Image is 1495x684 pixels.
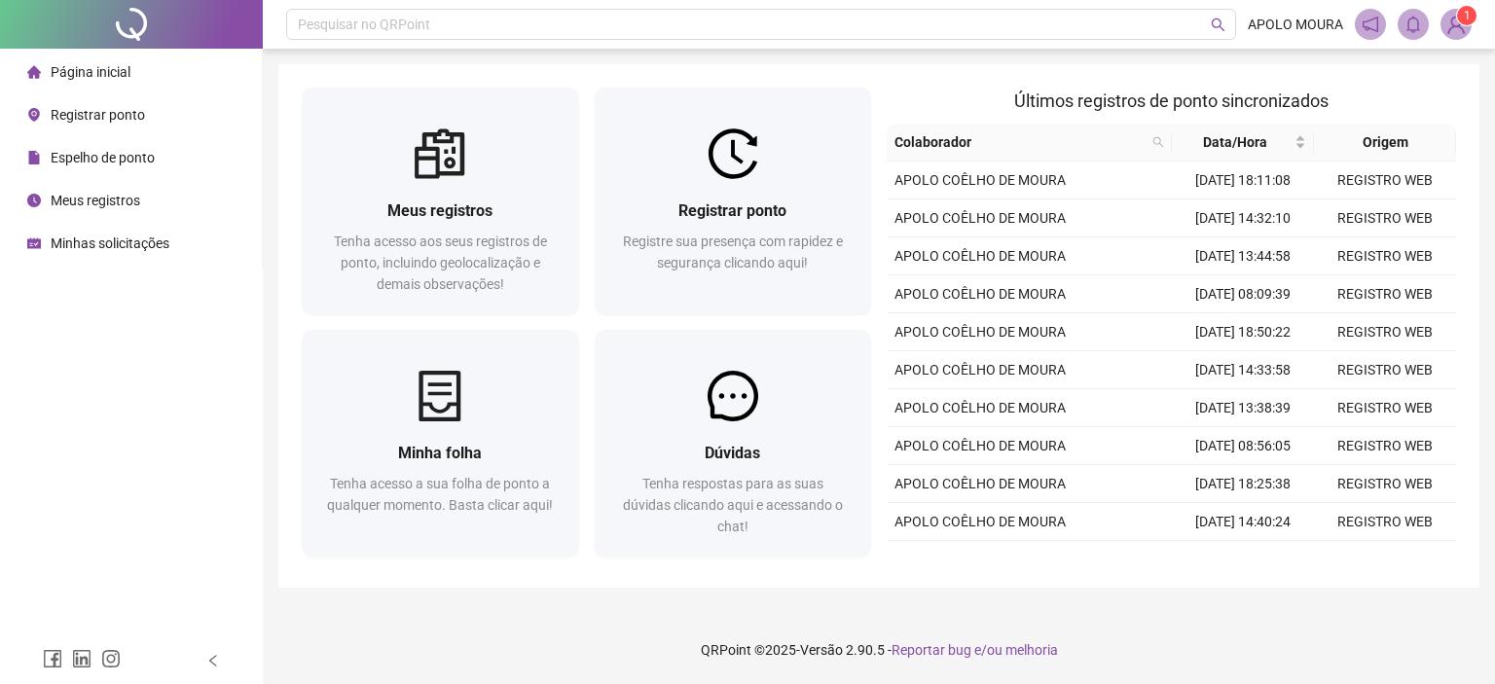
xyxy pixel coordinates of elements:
[894,400,1066,415] span: APOLO COÊLHO DE MOURA
[302,88,579,314] a: Meus registrosTenha acesso aos seus registros de ponto, incluindo geolocalização e demais observa...
[1172,541,1314,579] td: [DATE] 13:42:49
[1172,237,1314,275] td: [DATE] 13:44:58
[398,444,482,462] span: Minha folha
[1180,131,1291,153] span: Data/Hora
[595,88,872,314] a: Registrar pontoRegistre sua presença com rapidez e segurança clicando aqui!
[894,210,1066,226] span: APOLO COÊLHO DE MOURA
[27,108,41,122] span: environment
[1314,351,1456,389] td: REGISTRO WEB
[894,248,1066,264] span: APOLO COÊLHO DE MOURA
[678,201,786,220] span: Registrar ponto
[1314,313,1456,351] td: REGISTRO WEB
[1172,124,1314,162] th: Data/Hora
[1314,124,1456,162] th: Origem
[894,476,1066,491] span: APOLO COÊLHO DE MOURA
[302,330,579,557] a: Minha folhaTenha acesso a sua folha de ponto a qualquer momento. Basta clicar aqui!
[595,330,872,557] a: DúvidasTenha respostas para as suas dúvidas clicando aqui e acessando o chat!
[1362,16,1379,33] span: notification
[1172,275,1314,313] td: [DATE] 08:09:39
[43,649,62,668] span: facebook
[623,234,843,270] span: Registre sua presença com rapidez e segurança clicando aqui!
[387,201,492,220] span: Meus registros
[72,649,91,668] span: linkedin
[101,649,121,668] span: instagram
[1149,127,1168,157] span: search
[623,476,843,534] span: Tenha respostas para as suas dúvidas clicando aqui e acessando o chat!
[1314,465,1456,503] td: REGISTRO WEB
[1314,199,1456,237] td: REGISTRO WEB
[1314,275,1456,313] td: REGISTRO WEB
[27,151,41,164] span: file
[1172,503,1314,541] td: [DATE] 14:40:24
[894,131,1145,153] span: Colaborador
[1248,14,1343,35] span: APOLO MOURA
[705,444,760,462] span: Dúvidas
[1464,9,1471,22] span: 1
[1172,427,1314,465] td: [DATE] 08:56:05
[1172,313,1314,351] td: [DATE] 18:50:22
[1172,465,1314,503] td: [DATE] 18:25:38
[1014,90,1329,111] span: Últimos registros de ponto sincronizados
[27,236,41,250] span: schedule
[1211,18,1225,32] span: search
[894,172,1066,188] span: APOLO COÊLHO DE MOURA
[1172,351,1314,389] td: [DATE] 14:33:58
[1172,199,1314,237] td: [DATE] 14:32:10
[51,107,145,123] span: Registrar ponto
[1441,10,1471,39] img: 83931
[894,324,1066,340] span: APOLO COÊLHO DE MOURA
[892,642,1058,658] span: Reportar bug e/ou melhoria
[1172,389,1314,427] td: [DATE] 13:38:39
[1152,136,1164,148] span: search
[51,64,130,80] span: Página inicial
[800,642,843,658] span: Versão
[334,234,547,292] span: Tenha acesso aos seus registros de ponto, incluindo geolocalização e demais observações!
[27,65,41,79] span: home
[27,194,41,207] span: clock-circle
[894,514,1066,529] span: APOLO COÊLHO DE MOURA
[206,654,220,667] span: left
[263,616,1495,684] footer: QRPoint © 2025 - 2.90.5 -
[1172,162,1314,199] td: [DATE] 18:11:08
[51,235,169,251] span: Minhas solicitações
[894,438,1066,453] span: APOLO COÊLHO DE MOURA
[1404,16,1422,33] span: bell
[894,362,1066,378] span: APOLO COÊLHO DE MOURA
[1314,427,1456,465] td: REGISTRO WEB
[1314,389,1456,427] td: REGISTRO WEB
[51,193,140,208] span: Meus registros
[894,286,1066,302] span: APOLO COÊLHO DE MOURA
[1314,237,1456,275] td: REGISTRO WEB
[51,150,155,165] span: Espelho de ponto
[327,476,553,513] span: Tenha acesso a sua folha de ponto a qualquer momento. Basta clicar aqui!
[1314,503,1456,541] td: REGISTRO WEB
[1457,6,1477,25] sup: Atualize o seu contato no menu Meus Dados
[1314,541,1456,579] td: REGISTRO WEB
[1314,162,1456,199] td: REGISTRO WEB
